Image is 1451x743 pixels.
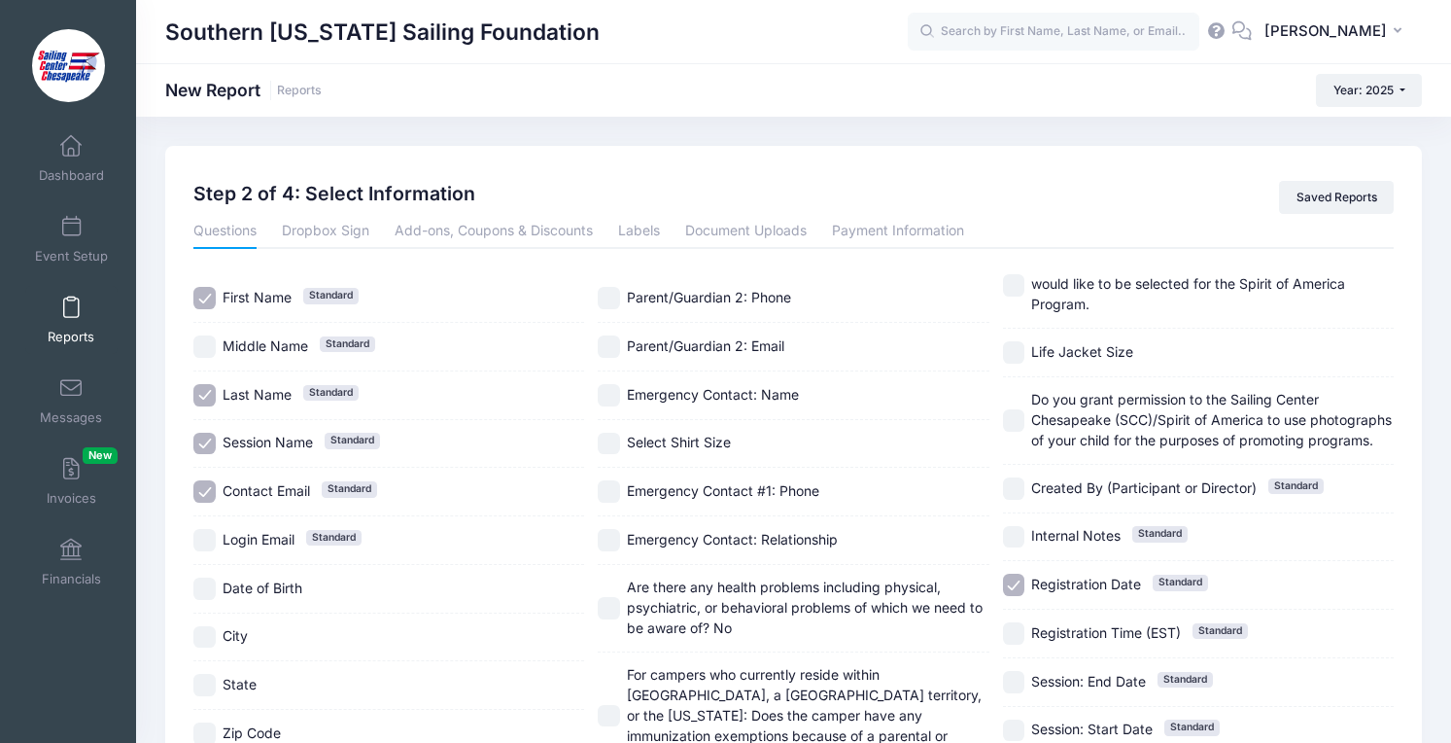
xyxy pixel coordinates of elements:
[1031,527,1121,544] span: Internal Notes
[322,481,377,497] span: Standard
[282,214,369,249] a: Dropbox Sign
[223,725,281,741] span: Zip Code
[1268,478,1324,494] span: Standard
[1157,672,1213,688] span: Standard
[25,367,118,435] a: Messages
[303,385,359,401] span: Standard
[598,529,620,551] input: Emergency Contact: Relationship
[325,433,380,448] span: Standard
[39,167,104,184] span: Dashboard
[42,571,101,587] span: Financials
[627,337,784,354] span: Parent/Guardian 2: Email
[40,409,102,426] span: Messages
[395,214,593,249] a: Add-ons, Coupons & Discounts
[1333,83,1394,97] span: Year: 2025
[598,705,620,727] input: For campers who currently reside within [GEOGRAPHIC_DATA], a [GEOGRAPHIC_DATA] territory, or the ...
[1031,624,1181,641] span: Registration Time (EST)
[223,434,313,450] span: Session Name
[627,579,983,636] span: Are there any health problems including physical, psychiatric, or behavioral problems of which we...
[193,480,216,503] input: Contact EmailStandard
[165,10,600,54] h1: Southern [US_STATE] Sailing Foundation
[303,288,359,303] span: Standard
[223,627,248,644] span: City
[25,528,118,596] a: Financials
[627,434,731,450] span: Select Shirt Size
[193,578,216,600] input: Date of Birth
[193,181,475,208] h2: Step 2 of 4: Select Information
[832,214,964,249] a: Payment Information
[223,676,257,692] span: State
[193,626,216,649] input: City
[1003,622,1025,645] input: Registration Time (EST)Standard
[598,597,620,619] input: Are there any health problems including physical, psychiatric, or behavioral problems of which we...
[25,286,118,354] a: Reports
[193,336,216,358] input: Middle NameStandard
[627,531,838,548] span: Emergency Contact: Relationship
[1264,20,1387,42] span: [PERSON_NAME]
[223,580,302,596] span: Date of Birth
[83,447,118,464] span: New
[1031,721,1153,737] span: Session: Start Date
[598,384,620,407] input: Emergency Contact: Name
[223,337,308,354] span: Middle Name
[598,480,620,503] input: Emergency Contact #1: Phone
[306,530,362,546] span: Standard
[1132,526,1188,542] span: Standard
[1031,391,1392,448] span: Do you grant permission to the Sailing Center Chesapeake (SCC)/Spirit of America to use photograp...
[1031,673,1146,690] span: Session: End Date
[1316,74,1422,107] button: Year: 2025
[1153,575,1208,590] span: Standard
[223,386,292,403] span: Last Name
[1003,526,1025,548] input: Internal NotesStandard
[1003,574,1025,596] input: Registration DateStandard
[25,205,118,273] a: Event Setup
[25,447,118,515] a: InvoicesNew
[223,482,310,499] span: Contact Email
[627,289,791,305] span: Parent/Guardian 2: Phone
[277,84,322,98] a: Reports
[1003,720,1025,742] input: Session: Start DateStandard
[193,214,257,249] a: Questions
[1192,623,1248,639] span: Standard
[193,433,216,455] input: Session NameStandard
[1279,181,1394,214] a: Saved Reports
[193,287,216,309] input: First NameStandard
[598,287,620,309] input: Parent/Guardian 2: Phone
[193,529,216,551] input: Login EmailStandard
[165,80,322,100] h1: New Report
[627,482,819,499] span: Emergency Contact #1: Phone
[1003,341,1025,364] input: Life Jacket Size
[598,433,620,455] input: Select Shirt Size
[1003,274,1025,297] input: THE STUDENT APPLICANT MUST COMPLETE THIS SECTION: In 40 – 50 words, please tell us why you would ...
[1164,720,1220,735] span: Standard
[1031,479,1257,496] span: Created By (Participant or Director)
[1003,478,1025,500] input: Created By (Participant or Director)Standard
[1003,671,1025,693] input: Session: End DateStandard
[627,386,799,403] span: Emergency Contact: Name
[193,674,216,696] input: State
[193,384,216,407] input: Last NameStandard
[1031,576,1141,592] span: Registration Date
[908,13,1199,52] input: Search by First Name, Last Name, or Email...
[685,214,807,249] a: Document Uploads
[48,329,94,345] span: Reports
[1031,343,1133,360] span: Life Jacket Size
[47,490,96,507] span: Invoices
[25,124,118,193] a: Dashboard
[598,336,620,358] input: Parent/Guardian 2: Email
[320,336,375,352] span: Standard
[223,531,294,548] span: Login Email
[35,248,108,265] span: Event Setup
[32,29,105,102] img: Southern Maryland Sailing Foundation
[223,289,292,305] span: First Name
[1252,10,1422,54] button: [PERSON_NAME]
[618,214,660,249] a: Labels
[1003,409,1025,432] input: Do you grant permission to the Sailing Center Chesapeake (SCC)/Spirit of America to use photograp...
